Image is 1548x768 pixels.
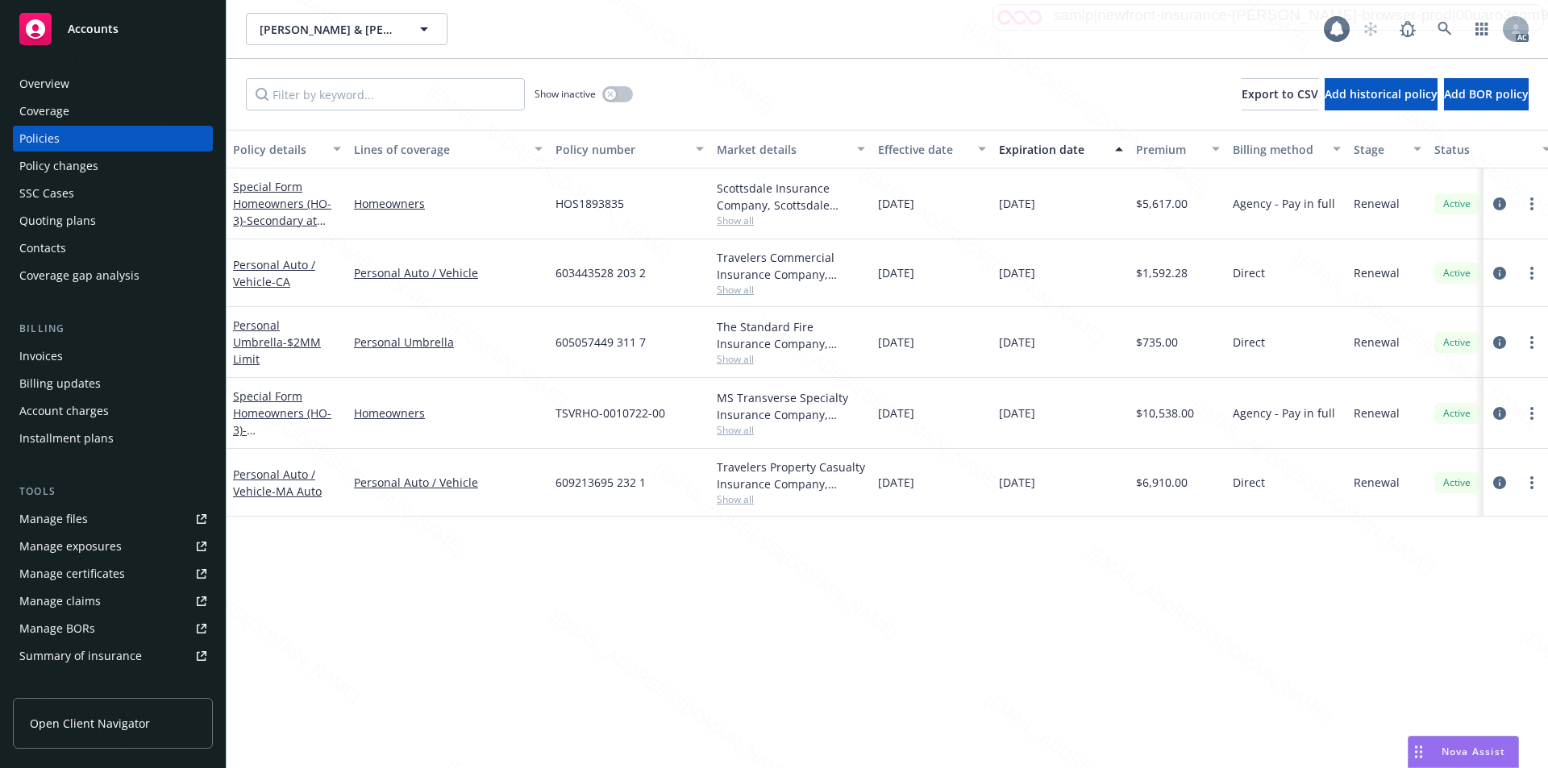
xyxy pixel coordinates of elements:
span: HOS1893835 [556,195,624,212]
button: Policy details [227,130,347,168]
a: Search [1429,13,1461,45]
a: Personal Umbrella [233,318,321,367]
span: Show all [717,423,865,437]
div: Policy number [556,141,686,158]
span: [DATE] [999,474,1035,491]
span: Open Client Navigator [30,715,150,732]
div: Invoices [19,343,63,369]
span: $5,617.00 [1136,195,1188,212]
span: Nova Assist [1442,745,1505,758]
span: Active [1441,406,1473,421]
a: Manage files [13,506,213,532]
button: Premium [1130,130,1226,168]
span: 605057449 311 7 [556,334,646,351]
span: Active [1441,475,1473,490]
div: Manage files [19,506,88,532]
div: Effective date [878,141,968,158]
span: [DATE] [878,405,914,421]
div: Account charges [19,398,109,424]
div: Contacts [19,235,66,261]
div: Policy changes [19,153,98,179]
a: more [1522,194,1542,214]
span: Add historical policy [1325,86,1438,102]
div: Travelers Property Casualty Insurance Company, Travelers Insurance [717,459,865,492]
span: 603443528 203 2 [556,264,646,281]
span: $6,910.00 [1136,474,1188,491]
span: [DATE] [878,334,914,351]
a: circleInformation [1490,333,1509,352]
a: Invoices [13,343,213,369]
a: Manage BORs [13,616,213,641]
a: Start snowing [1354,13,1387,45]
a: Personal Auto / Vehicle [233,467,322,499]
span: Add BOR policy [1444,86,1529,102]
span: Show all [717,214,865,227]
span: Agency - Pay in full [1233,195,1335,212]
a: SSC Cases [13,181,213,206]
div: Installment plans [19,426,114,451]
a: Installment plans [13,426,213,451]
div: Coverage gap analysis [19,263,139,289]
a: Accounts [13,6,213,52]
div: Summary of insurance [19,643,142,669]
div: Manage exposures [19,533,122,559]
span: - Secondary at [GEOGRAPHIC_DATA][PERSON_NAME] by the Sea, [GEOGRAPHIC_DATA] [233,213,335,313]
a: Policy changes [13,153,213,179]
button: Lines of coverage [347,130,549,168]
a: circleInformation [1490,264,1509,283]
span: [DATE] [999,264,1035,281]
div: Market details [717,141,847,158]
a: circleInformation [1490,404,1509,423]
div: Lines of coverage [354,141,525,158]
span: [DATE] [999,405,1035,421]
div: SSC Cases [19,181,74,206]
div: Scottsdale Insurance Company, Scottsdale Insurance Company (Nationwide), Burns & [PERSON_NAME] [717,180,865,214]
span: Active [1441,197,1473,211]
a: more [1522,404,1542,423]
div: The Standard Fire Insurance Company, Travelers Insurance [717,318,865,352]
span: Show inactive [535,87,596,101]
span: Direct [1233,474,1265,491]
a: Manage exposures [13,533,213,559]
div: Premium [1136,141,1202,158]
span: 609213695 232 1 [556,474,646,491]
div: Drag to move [1409,737,1429,767]
span: $10,538.00 [1136,405,1194,421]
span: Direct [1233,264,1265,281]
a: circleInformation [1490,473,1509,492]
span: Renewal [1354,264,1400,281]
span: Renewal [1354,474,1400,491]
button: Market details [710,130,872,168]
span: - CA [272,274,290,289]
span: Agency - Pay in full [1233,405,1335,421]
span: Renewal [1354,334,1400,351]
span: [DATE] [878,264,914,281]
span: - MA Auto [272,484,322,499]
span: [DATE] [878,195,914,212]
span: [DATE] [999,334,1035,351]
div: Quoting plans [19,208,96,234]
div: MS Transverse Specialty Insurance Company, Transverse Insurance Company, RT Specialty Insurance S... [717,389,865,423]
span: $735.00 [1136,334,1178,351]
span: Export to CSV [1242,86,1318,102]
div: Policies [19,126,60,152]
button: [PERSON_NAME] & [PERSON_NAME] [246,13,447,45]
div: Stage [1354,141,1404,158]
span: [DATE] [999,195,1035,212]
a: Homeowners [354,405,543,421]
a: Manage certificates [13,561,213,587]
span: Show all [717,492,865,506]
a: Special Form Homeowners (HO-3) [233,179,335,313]
span: Direct [1233,334,1265,351]
div: Coverage [19,98,69,124]
div: Overview [19,71,69,97]
button: Policy number [549,130,710,168]
a: Personal Auto / Vehicle [233,257,315,289]
button: Stage [1347,130,1428,168]
span: Active [1441,266,1473,280]
button: Effective date [872,130,992,168]
span: Renewal [1354,405,1400,421]
a: Billing updates [13,371,213,396]
button: Export to CSV [1242,78,1318,110]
